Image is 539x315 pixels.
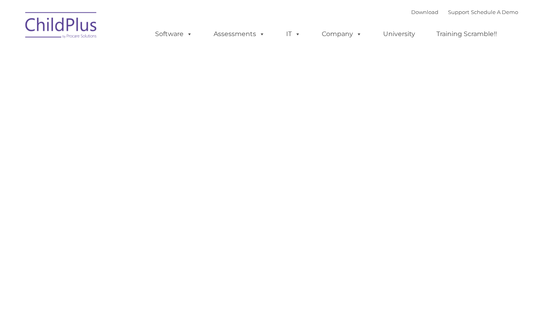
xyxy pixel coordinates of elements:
font: | [411,9,518,15]
a: Download [411,9,438,15]
a: Assessments [206,26,273,42]
a: IT [278,26,309,42]
a: University [375,26,423,42]
a: Training Scramble!! [428,26,505,42]
a: Company [314,26,370,42]
a: Schedule A Demo [471,9,518,15]
a: Support [448,9,469,15]
a: Software [147,26,200,42]
img: ChildPlus by Procare Solutions [21,6,101,46]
